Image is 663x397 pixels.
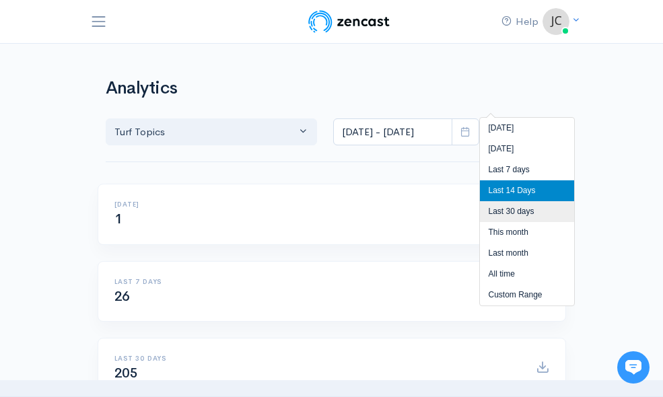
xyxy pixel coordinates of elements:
div: Turf Topics [114,124,296,140]
button: New conversation [21,178,248,205]
img: ZenCast Logo [306,8,392,35]
li: [DATE] [480,139,574,159]
li: Custom Range [480,285,574,305]
span: 26 [114,288,130,305]
button: Toggle navigation [90,9,108,34]
li: Last 14 Days [480,180,574,201]
h6: [DATE] [114,201,520,208]
p: Find an answer quickly [18,231,251,247]
span: 205 [114,365,138,382]
span: New conversation [87,186,162,197]
img: ... [543,8,569,35]
h1: Hi 👋 [20,65,249,87]
li: Last 7 days [480,159,574,180]
iframe: gist-messenger-bubble-iframe [617,351,650,384]
h6: Last 7 days [114,278,520,285]
button: Turf Topics [106,118,317,146]
li: This month [480,222,574,243]
span: 1 [114,211,123,227]
input: analytics date range selector [333,118,453,146]
li: All time [480,264,574,285]
li: Last month [480,243,574,264]
h6: Last 30 days [114,355,520,362]
h2: Just let us know if you need anything and we'll be happy to help! 🙂 [20,89,249,154]
input: Search articles [39,253,240,280]
h1: Analytics [106,79,558,98]
li: [DATE] [480,118,574,139]
a: Help [491,9,549,35]
li: Last 30 days [480,201,574,222]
